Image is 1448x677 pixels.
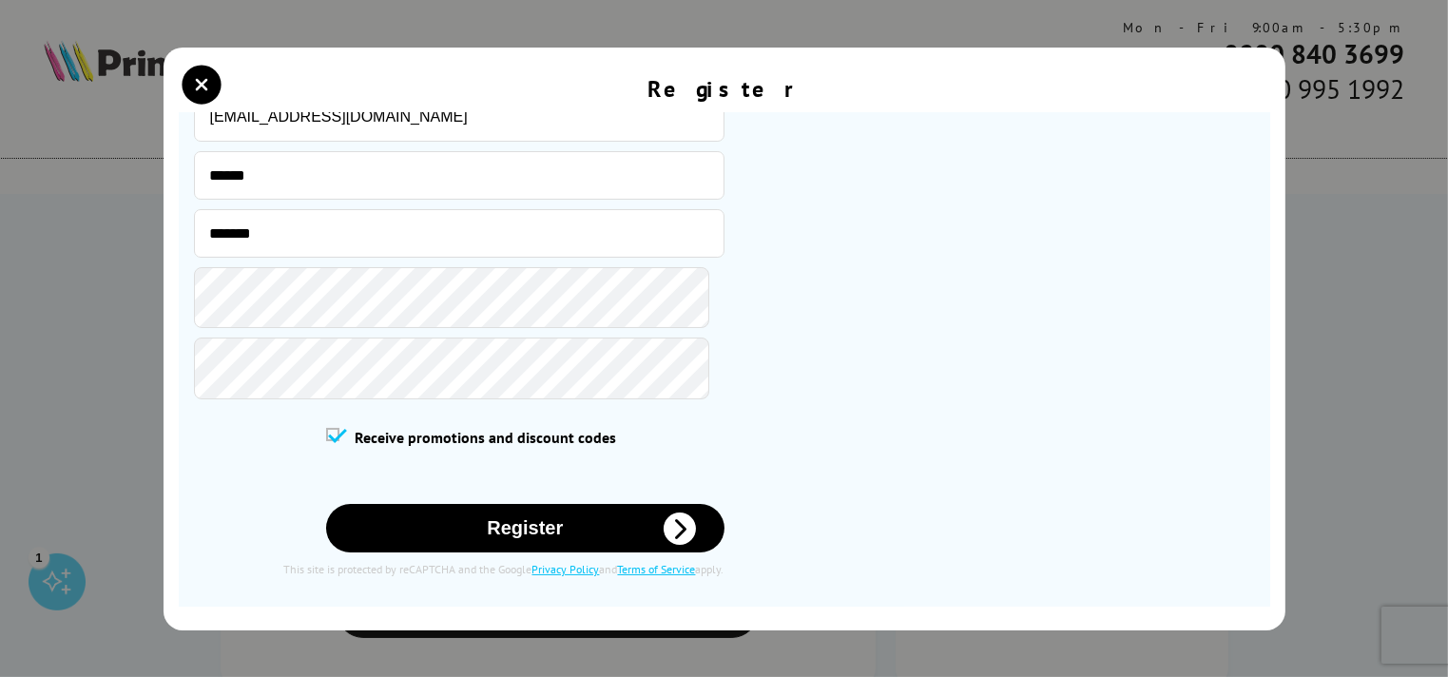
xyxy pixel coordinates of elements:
input: Email [194,92,724,142]
div: This site is protected by reCAPTCHA and the Google and apply. [194,562,724,576]
div: Register [647,74,801,104]
span: Receive promotions and discount codes [355,428,616,447]
button: close modal [188,70,217,99]
button: Register [326,504,724,552]
a: Privacy Policy [532,562,600,576]
a: Terms of Service [618,562,696,576]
